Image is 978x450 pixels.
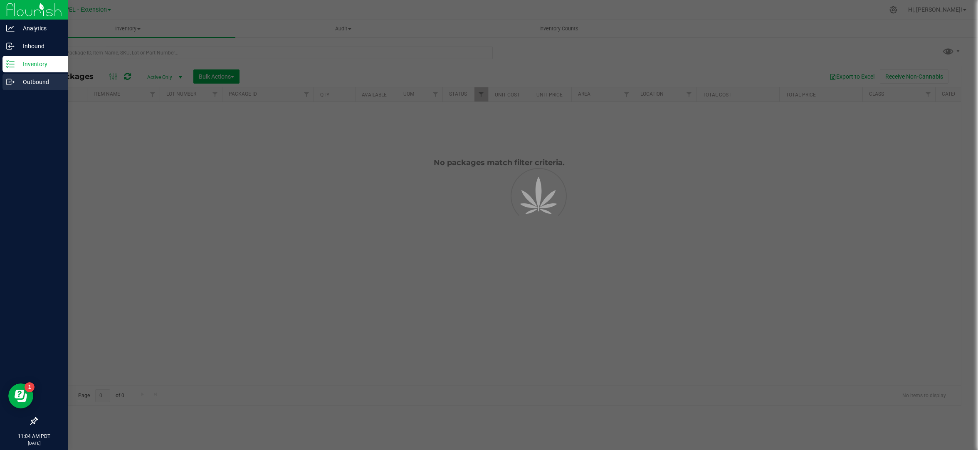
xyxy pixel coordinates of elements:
iframe: Resource center [8,383,33,408]
p: Outbound [15,77,64,87]
inline-svg: Inventory [6,60,15,68]
p: 11:04 AM PDT [4,433,64,440]
p: Inbound [15,41,64,51]
p: Analytics [15,23,64,33]
inline-svg: Inbound [6,42,15,50]
iframe: Resource center unread badge [25,382,35,392]
inline-svg: Analytics [6,24,15,32]
p: [DATE] [4,440,64,446]
inline-svg: Outbound [6,78,15,86]
p: Inventory [15,59,64,69]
